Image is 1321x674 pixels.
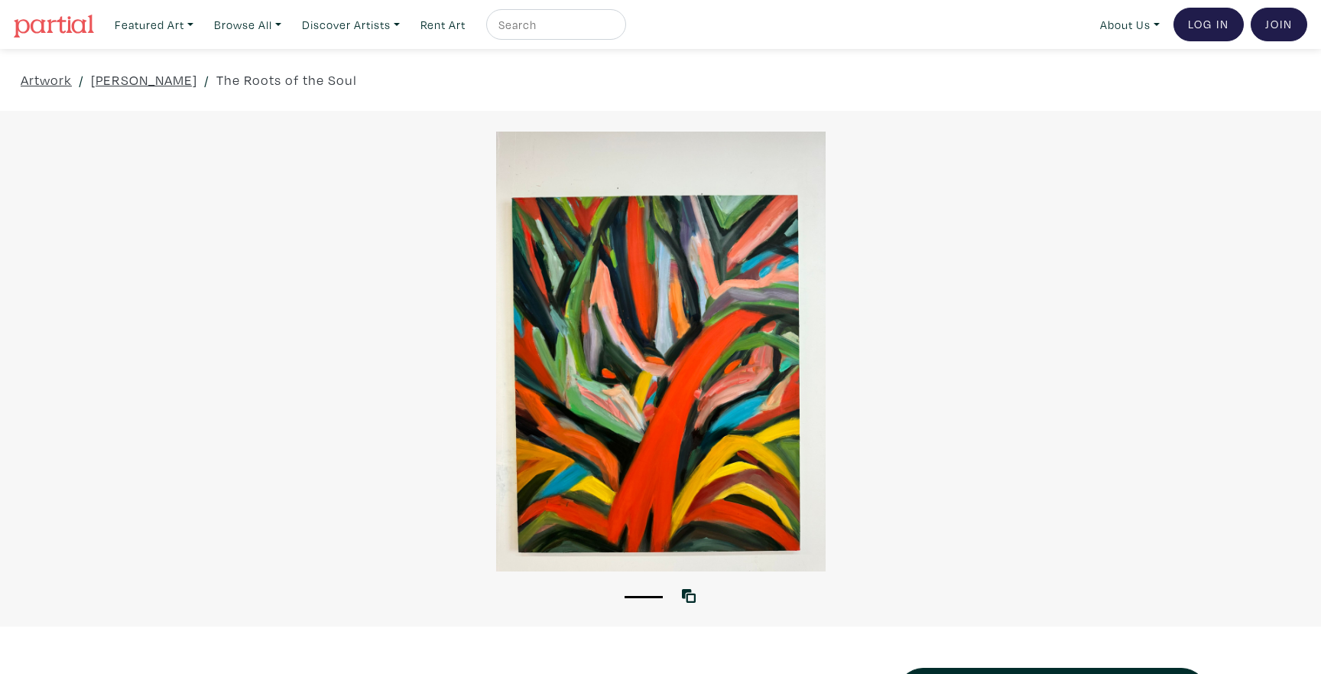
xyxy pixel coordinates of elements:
a: [PERSON_NAME] [91,70,197,90]
a: Featured Art [108,9,200,41]
a: Discover Artists [295,9,407,41]
a: About Us [1093,9,1167,41]
a: Rent Art [414,9,472,41]
a: Join [1251,8,1307,41]
a: Artwork [21,70,72,90]
button: 1 of 1 [625,596,663,598]
input: Search [497,15,612,34]
a: Browse All [207,9,288,41]
a: The Roots of the Soul [216,70,357,90]
a: Log In [1173,8,1244,41]
span: / [79,70,84,90]
span: / [204,70,209,90]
